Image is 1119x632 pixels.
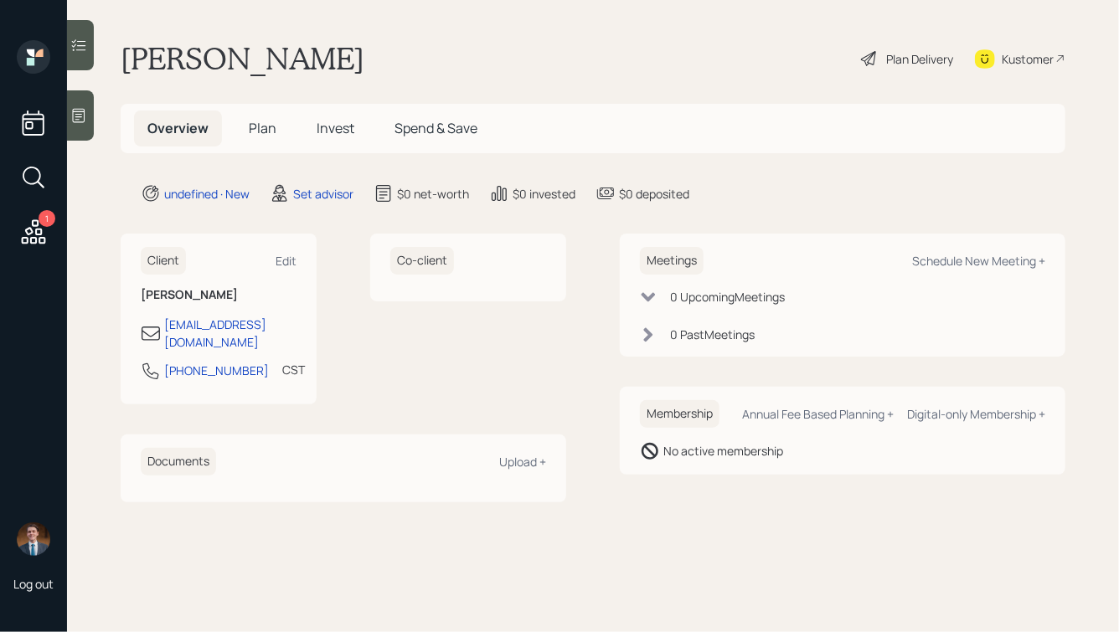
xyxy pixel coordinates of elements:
[13,576,54,592] div: Log out
[394,119,477,137] span: Spend & Save
[499,454,546,470] div: Upload +
[249,119,276,137] span: Plan
[912,253,1045,269] div: Schedule New Meeting +
[147,119,209,137] span: Overview
[164,316,297,351] div: [EMAIL_ADDRESS][DOMAIN_NAME]
[141,448,216,475] h6: Documents
[317,119,354,137] span: Invest
[663,442,783,460] div: No active membership
[141,288,297,302] h6: [PERSON_NAME]
[670,326,755,343] div: 0 Past Meeting s
[619,185,689,203] div: $0 deposited
[390,247,454,275] h6: Co-client
[293,185,353,203] div: Set advisor
[640,400,719,428] h6: Membership
[640,247,704,275] h6: Meetings
[397,185,469,203] div: $0 net-worth
[742,406,894,422] div: Annual Fee Based Planning +
[282,361,305,378] div: CST
[17,522,50,556] img: hunter_neumayer.jpg
[513,185,575,203] div: $0 invested
[1002,50,1054,68] div: Kustomer
[121,40,364,77] h1: [PERSON_NAME]
[141,247,186,275] h6: Client
[164,362,269,379] div: [PHONE_NUMBER]
[164,185,250,203] div: undefined · New
[886,50,953,68] div: Plan Delivery
[670,288,785,306] div: 0 Upcoming Meeting s
[276,253,297,269] div: Edit
[907,406,1045,422] div: Digital-only Membership +
[39,210,55,227] div: 1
